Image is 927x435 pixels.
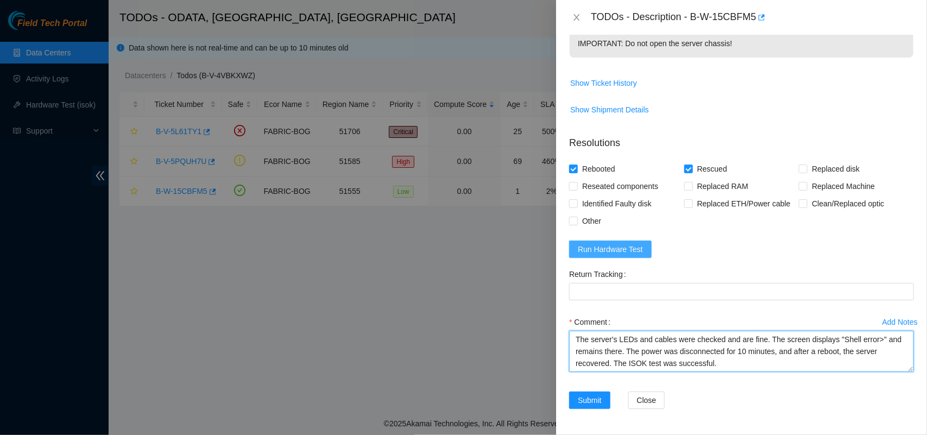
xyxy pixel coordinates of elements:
[569,313,615,331] label: Comment
[578,243,643,255] span: Run Hardware Test
[578,212,606,230] span: Other
[570,104,649,116] span: Show Shipment Details
[808,195,888,212] span: Clean/Replaced optic
[578,394,602,406] span: Submit
[591,9,914,26] div: TODOs - Description - B-W-15CBFM5
[578,160,620,178] span: Rebooted
[569,266,630,283] label: Return Tracking
[569,331,914,372] textarea: Comment
[693,160,731,178] span: Rescued
[808,178,879,195] span: Replaced Machine
[569,127,914,150] p: Resolutions
[569,241,652,258] button: Run Hardware Test
[882,313,918,331] button: Add Notes
[570,101,649,118] button: Show Shipment Details
[569,392,610,409] button: Submit
[693,195,795,212] span: Replaced ETH/Power cable
[578,178,663,195] span: Reseated components
[569,12,584,23] button: Close
[578,195,656,212] span: Identified Faulty disk
[628,392,665,409] button: Close
[637,394,657,406] span: Close
[572,13,581,22] span: close
[570,77,637,89] span: Show Ticket History
[693,178,753,195] span: Replaced RAM
[808,160,864,178] span: Replaced disk
[882,318,918,326] div: Add Notes
[570,74,638,92] button: Show Ticket History
[569,283,914,300] input: Return Tracking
